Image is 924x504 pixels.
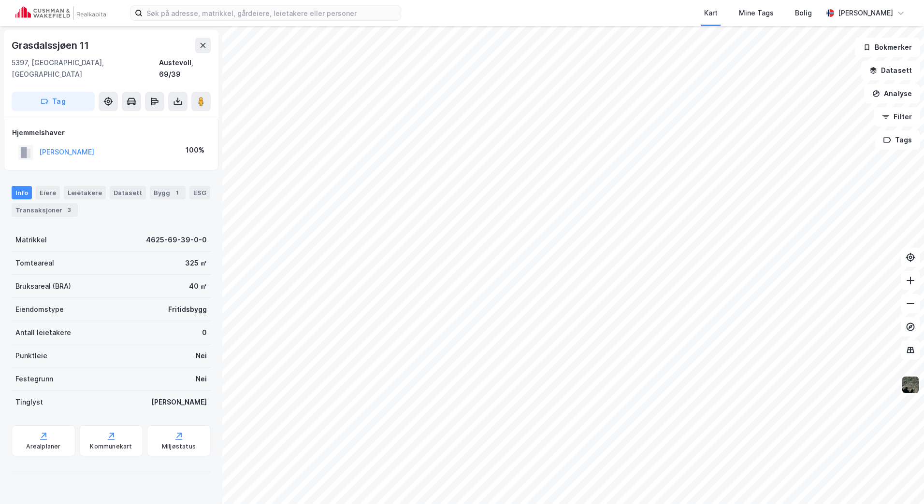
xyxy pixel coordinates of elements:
[64,186,106,199] div: Leietakere
[15,234,47,246] div: Matrikkel
[901,376,920,394] img: 9k=
[162,443,196,450] div: Miljøstatus
[15,280,71,292] div: Bruksareal (BRA)
[196,373,207,385] div: Nei
[838,7,893,19] div: [PERSON_NAME]
[876,458,924,504] iframe: Chat Widget
[874,107,920,126] button: Filter
[15,327,71,338] div: Antall leietakere
[90,443,132,450] div: Kommunekart
[864,84,920,103] button: Analyse
[704,7,718,19] div: Kart
[15,373,53,385] div: Festegrunn
[12,203,78,217] div: Transaksjoner
[12,92,95,111] button: Tag
[151,396,207,408] div: [PERSON_NAME]
[189,186,210,199] div: ESG
[795,7,812,19] div: Bolig
[189,280,207,292] div: 40 ㎡
[64,205,74,215] div: 3
[143,6,401,20] input: Søk på adresse, matrikkel, gårdeiere, leietakere eller personer
[36,186,60,199] div: Eiere
[159,57,211,80] div: Austevoll, 69/39
[12,38,91,53] div: Grasdalssjøen 11
[185,257,207,269] div: 325 ㎡
[146,234,207,246] div: 4625-69-39-0-0
[12,57,159,80] div: 5397, [GEOGRAPHIC_DATA], [GEOGRAPHIC_DATA]
[150,186,186,199] div: Bygg
[186,144,204,156] div: 100%
[15,350,47,362] div: Punktleie
[861,61,920,80] button: Datasett
[739,7,774,19] div: Mine Tags
[855,38,920,57] button: Bokmerker
[172,188,182,197] div: 1
[202,327,207,338] div: 0
[12,127,210,139] div: Hjemmelshaver
[15,257,54,269] div: Tomteareal
[15,304,64,315] div: Eiendomstype
[15,6,107,20] img: cushman-wakefield-realkapital-logo.202ea83816669bd177139c58696a8fa1.svg
[875,130,920,150] button: Tags
[12,186,32,199] div: Info
[876,458,924,504] div: Kontrollprogram for chat
[110,186,146,199] div: Datasett
[196,350,207,362] div: Nei
[168,304,207,315] div: Fritidsbygg
[26,443,60,450] div: Arealplaner
[15,396,43,408] div: Tinglyst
